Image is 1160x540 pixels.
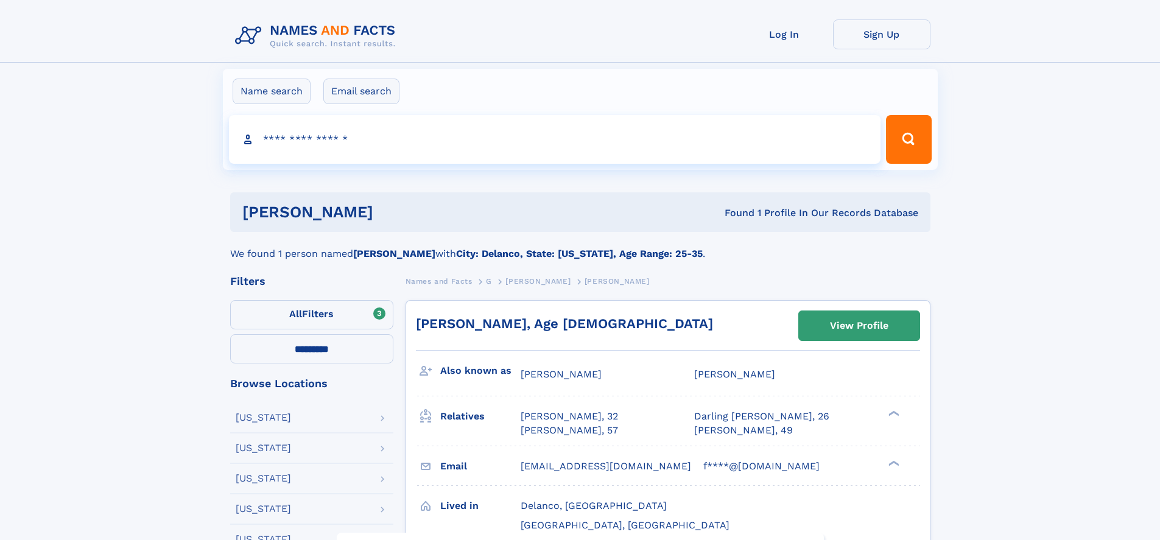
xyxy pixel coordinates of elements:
[230,300,393,329] label: Filters
[440,360,521,381] h3: Also known as
[233,79,311,104] label: Name search
[236,474,291,483] div: [US_STATE]
[885,459,900,467] div: ❯
[236,504,291,514] div: [US_STATE]
[416,316,713,331] a: [PERSON_NAME], Age [DEMOGRAPHIC_DATA]
[242,205,549,220] h1: [PERSON_NAME]
[236,443,291,453] div: [US_STATE]
[833,19,930,49] a: Sign Up
[456,248,703,259] b: City: Delanco, State: [US_STATE], Age Range: 25-35
[289,308,302,320] span: All
[694,368,775,380] span: [PERSON_NAME]
[230,232,930,261] div: We found 1 person named with .
[230,276,393,287] div: Filters
[521,460,691,472] span: [EMAIL_ADDRESS][DOMAIN_NAME]
[505,277,571,286] span: [PERSON_NAME]
[229,115,881,164] input: search input
[799,311,919,340] a: View Profile
[323,79,399,104] label: Email search
[694,410,829,423] a: Darling [PERSON_NAME], 26
[440,456,521,477] h3: Email
[230,378,393,389] div: Browse Locations
[505,273,571,289] a: [PERSON_NAME]
[694,424,793,437] a: [PERSON_NAME], 49
[521,410,618,423] a: [PERSON_NAME], 32
[521,368,602,380] span: [PERSON_NAME]
[406,273,473,289] a: Names and Facts
[886,115,931,164] button: Search Button
[549,206,918,220] div: Found 1 Profile In Our Records Database
[230,19,406,52] img: Logo Names and Facts
[236,413,291,423] div: [US_STATE]
[521,519,729,531] span: [GEOGRAPHIC_DATA], [GEOGRAPHIC_DATA]
[885,410,900,418] div: ❯
[585,277,650,286] span: [PERSON_NAME]
[521,424,618,437] a: [PERSON_NAME], 57
[486,273,492,289] a: G
[440,406,521,427] h3: Relatives
[440,496,521,516] h3: Lived in
[521,500,667,511] span: Delanco, [GEOGRAPHIC_DATA]
[353,248,435,259] b: [PERSON_NAME]
[830,312,888,340] div: View Profile
[736,19,833,49] a: Log In
[486,277,492,286] span: G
